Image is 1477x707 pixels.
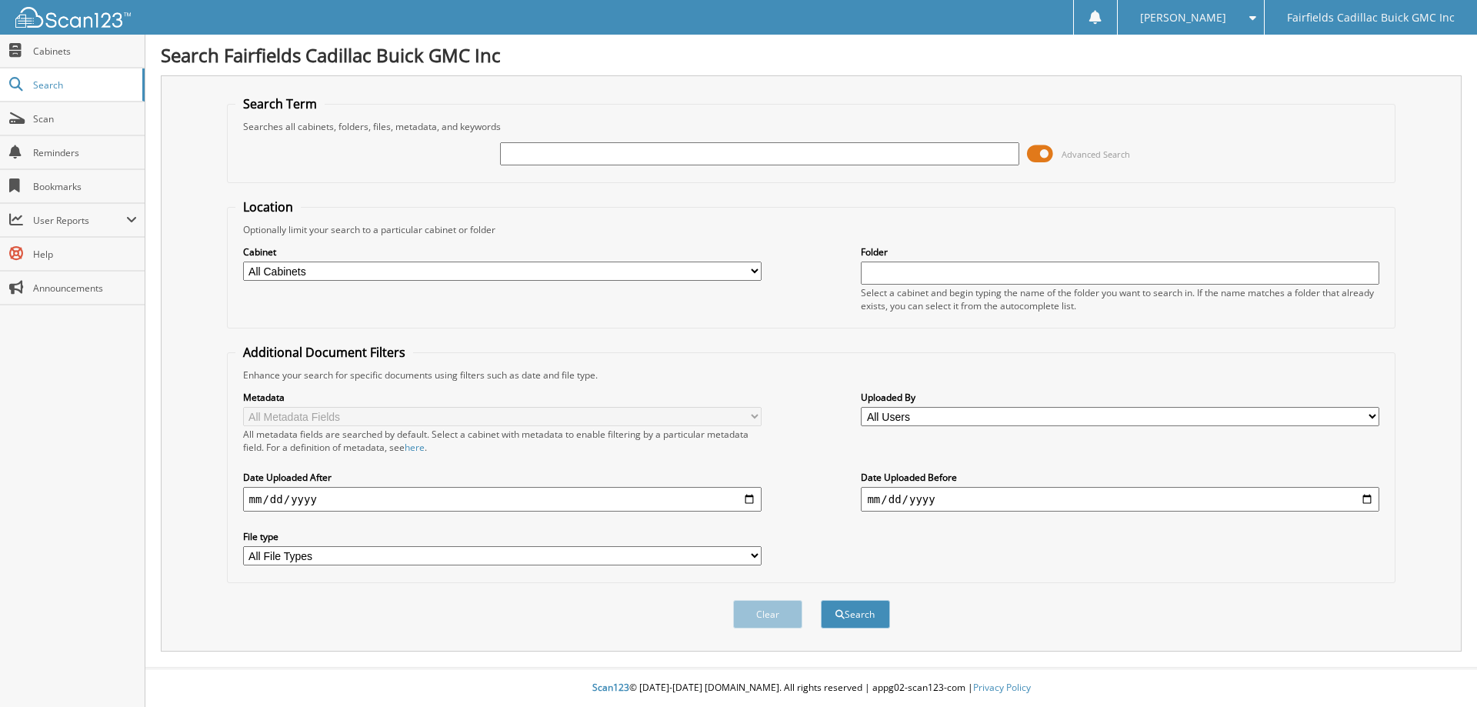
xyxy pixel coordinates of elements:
[235,344,413,361] legend: Additional Document Filters
[243,391,762,404] label: Metadata
[235,223,1388,236] div: Optionally limit your search to a particular cabinet or folder
[33,180,137,193] span: Bookmarks
[161,42,1462,68] h1: Search Fairfields Cadillac Buick GMC Inc
[405,441,425,454] a: here
[235,120,1388,133] div: Searches all cabinets, folders, files, metadata, and keywords
[592,681,629,694] span: Scan123
[973,681,1031,694] a: Privacy Policy
[243,428,762,454] div: All metadata fields are searched by default. Select a cabinet with metadata to enable filtering b...
[235,95,325,112] legend: Search Term
[33,214,126,227] span: User Reports
[33,146,137,159] span: Reminders
[33,282,137,295] span: Announcements
[861,286,1379,312] div: Select a cabinet and begin typing the name of the folder you want to search in. If the name match...
[821,600,890,629] button: Search
[33,78,135,92] span: Search
[861,471,1379,484] label: Date Uploaded Before
[33,45,137,58] span: Cabinets
[243,471,762,484] label: Date Uploaded After
[235,198,301,215] legend: Location
[243,487,762,512] input: start
[1140,13,1226,22] span: [PERSON_NAME]
[33,248,137,261] span: Help
[15,7,131,28] img: scan123-logo-white.svg
[235,369,1388,382] div: Enhance your search for specific documents using filters such as date and file type.
[861,245,1379,258] label: Folder
[243,245,762,258] label: Cabinet
[145,669,1477,707] div: © [DATE]-[DATE] [DOMAIN_NAME]. All rights reserved | appg02-scan123-com |
[733,600,802,629] button: Clear
[1287,13,1455,22] span: Fairfields Cadillac Buick GMC Inc
[1400,633,1477,707] iframe: Chat Widget
[33,112,137,125] span: Scan
[861,391,1379,404] label: Uploaded By
[243,530,762,543] label: File type
[861,487,1379,512] input: end
[1062,148,1130,160] span: Advanced Search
